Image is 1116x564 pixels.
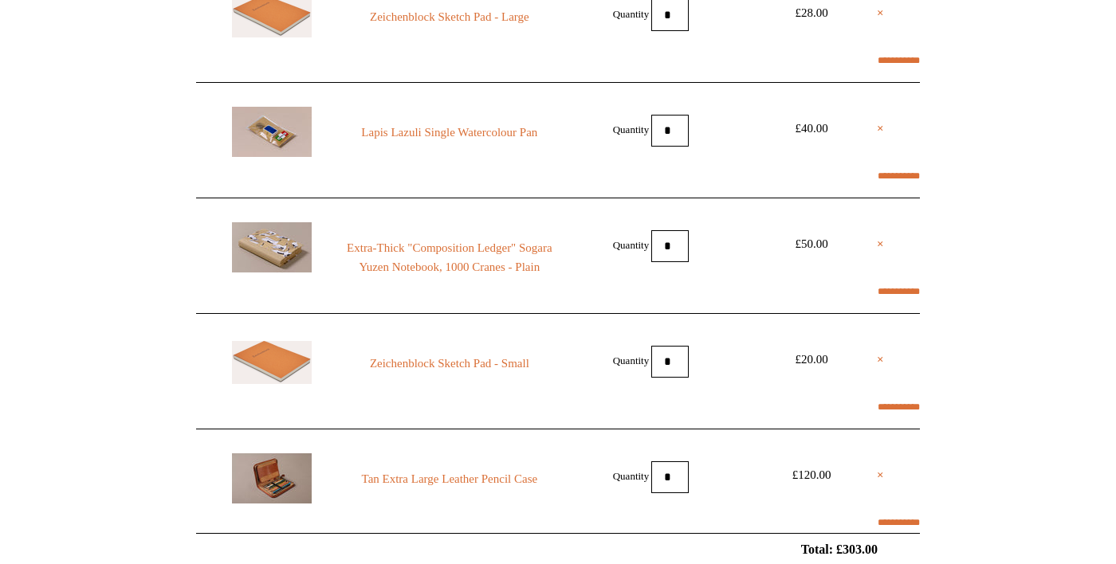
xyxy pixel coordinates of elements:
label: Quantity [613,238,650,250]
label: Quantity [613,469,650,481]
img: Lapis Lazuli Single Watercolour Pan [232,107,312,157]
a: Lapis Lazuli Single Watercolour Pan [341,123,558,142]
img: Extra-Thick "Composition Ledger" Sogara Yuzen Notebook, 1000 Cranes - Plain [232,222,312,272]
a: Zeichenblock Sketch Pad - Large [341,7,558,26]
a: × [877,234,884,253]
a: × [877,350,884,369]
label: Quantity [613,7,650,19]
div: £28.00 [776,3,847,22]
a: × [877,3,884,22]
div: £20.00 [776,350,847,369]
div: £40.00 [776,119,847,138]
div: £120.00 [776,465,847,484]
a: Zeichenblock Sketch Pad - Small [341,354,558,373]
a: × [877,465,884,484]
div: £50.00 [776,234,847,253]
a: Extra-Thick "Composition Ledger" Sogara Yuzen Notebook, 1000 Cranes - Plain [341,238,558,276]
label: Quantity [613,123,650,135]
a: Tan Extra Large Leather Pencil Case [341,469,558,488]
a: × [877,119,884,138]
label: Quantity [613,354,650,366]
img: Zeichenblock Sketch Pad - Small [232,341,312,384]
h2: Total: £303.00 [159,542,957,557]
img: Tan Extra Large Leather Pencil Case [232,453,312,503]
